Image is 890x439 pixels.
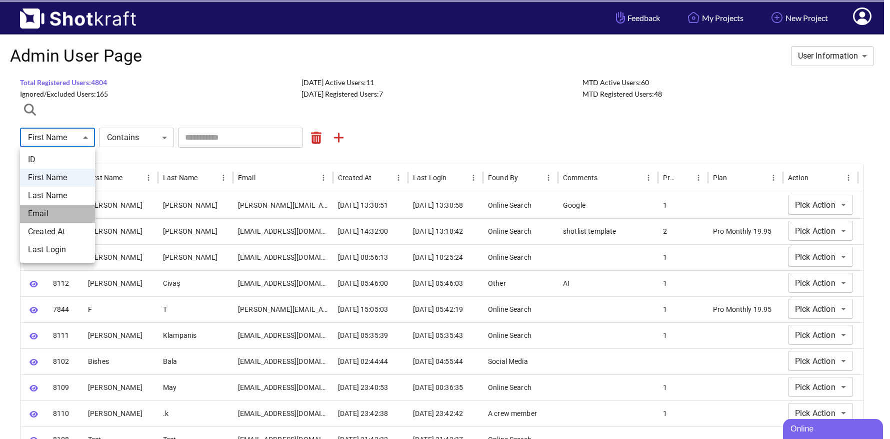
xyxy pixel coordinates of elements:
li: Email [20,205,95,223]
li: First Name [20,169,95,187]
li: Last Login [20,241,95,259]
li: ID [20,151,95,169]
li: Last Name [20,187,95,205]
li: Created At [20,223,95,241]
iframe: chat widget [783,417,885,439]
